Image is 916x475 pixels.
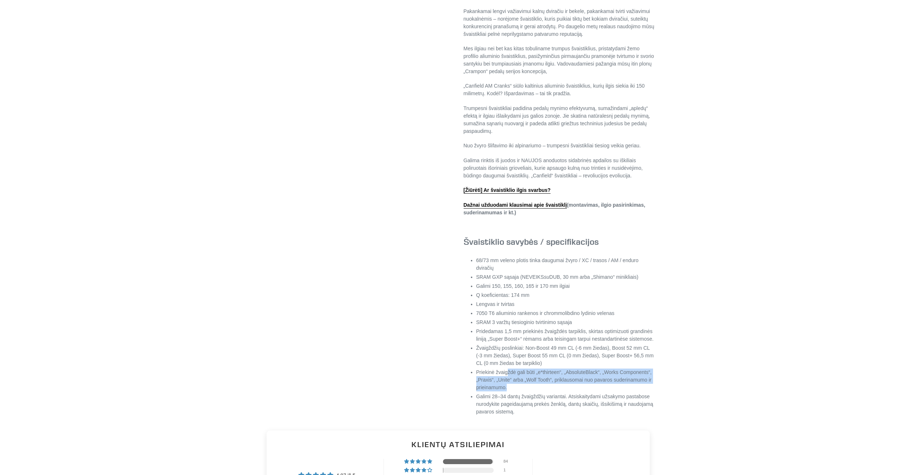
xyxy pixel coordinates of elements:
[476,345,654,366] font: Žvaigždžių poslinkiai: Non-Boost 49 mm CL (-6 mm žiedas), Boost 52 mm CL (-3 mm žiedas), Super Bo...
[464,187,551,194] a: [Žiūrėti] Ar švaistiklio ilgis svarbus?
[404,468,433,473] div: 1 % (1) atsiliepimų su 4 žvaigždučių įvertinimu
[464,202,567,209] a: Dažnai užduodami klausimai apie švaistiklį
[549,274,639,280] font: DUB, 30 mm arba „Shimano“ minikliais)
[476,369,652,390] font: Priekinė žvaigždė gali būti „e*thirteen“, „AbsoluteBlack“, „Works Components“, „Praxis“, „Unite“ ...
[476,394,653,415] font: Galimi 28–34 dantų žvaigždžių variantai. Atsiskaitydami užsakymo pastabose nurodykite pageidaujam...
[544,274,549,280] font: su
[411,440,505,449] font: Klientų atsiliepimai
[476,310,615,316] font: 7050 T6 aliuminio rankenos ir chrommolibdino lydinio velenas
[404,459,433,464] div: 98 % (84) atsiliepimų su 5 žvaigždučių įvertinimu
[464,202,567,208] font: Dažnai užduodami klausimai apie švaistiklį
[464,236,599,247] font: Švaistiklio savybės / specifikacijos
[464,143,641,148] font: Nuo žvyro šlifavimo iki alpinariumo – trumpesni švaistikliai tiesiog veikia geriau.
[476,328,654,342] font: Pridedamas 1,5 mm priekinės žvaigždės tarpiklis, skirtas optimizuoti grandinės liniją „Super Boos...
[503,459,508,463] font: 84
[464,187,551,193] font: [Žiūrėti] Ar švaistiklio ilgis svarbus?
[464,46,654,74] font: Mes ilgiau nei bet kas kitas tobuliname trumpus švaistiklius, pristatydami žemo profilio aliumini...
[476,274,544,280] font: SRAM GXP sąsaja (NEVEIKS
[476,301,515,307] font: Lengvas ir tvirtas
[476,283,570,289] font: Galimi 150, 155, 160, 165 ir 170 mm ilgiai
[464,157,643,178] font: Galima rinktis iš juodos ir NAUJOS anoduotos sidabrinės apdailos su iškiliais poliruotais išorini...
[476,292,530,298] font: Q koeficientas: 174 mm
[464,8,654,37] font: Pakankamai lengvi važiavimui kalnų dviračiu ir bekele, pakankamai tvirti važiavimui nuokalnėmis –...
[464,83,645,96] font: „Canfield AM Cranks“ siūlo kaltinius aliuminio švaistiklius, kurių ilgis siekia iki 150 milimetrų...
[476,319,572,325] font: SRAM 3 varžtų tiesioginio tvirtinimo sąsaja
[476,257,639,271] font: 68/73 mm veleno plotis tinka daugumai žvyro / XC / trasos / AM / enduro dviračių
[464,105,650,134] font: Trumpesni švaistikliai padidina pedalų mynimo efektyvumą, sumažindami „apledų“ efektą ir ilgiau i...
[503,468,506,472] font: 1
